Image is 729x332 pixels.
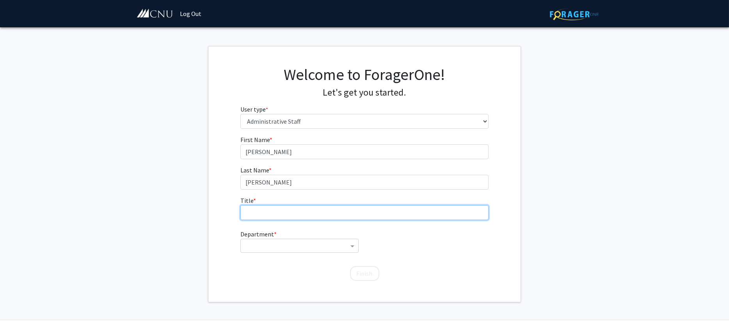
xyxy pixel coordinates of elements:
img: ForagerOne Logo [550,8,599,20]
div: Department [235,229,364,253]
img: Christopher Newport University Logo [136,9,173,18]
span: Last Name [240,166,269,174]
h1: Welcome to ForagerOne! [240,65,489,84]
ng-select: Department [240,239,359,253]
iframe: Chat [6,297,33,326]
span: Title [240,197,253,204]
span: First Name [240,136,270,144]
button: Finish [350,266,379,281]
label: User type [240,105,268,114]
h4: Let's get you started. [240,87,489,98]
